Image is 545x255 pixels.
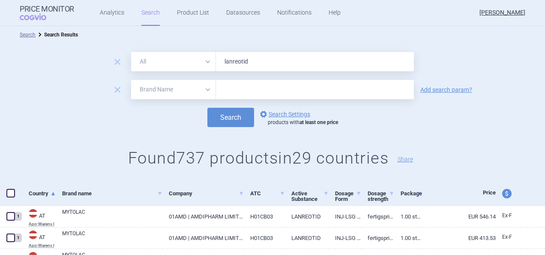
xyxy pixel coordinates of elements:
[44,32,78,38] strong: Search Results
[20,5,74,21] a: Price MonitorCOGVIO
[250,183,285,204] a: ATC
[258,109,310,119] a: Search Settings
[483,189,496,196] span: Price
[420,87,472,93] a: Add search param?
[291,183,329,209] a: Active Substance
[361,206,394,227] a: FERTIGSPRITZE 90MG
[244,206,285,227] a: H01CB03
[29,209,37,218] img: Austria
[207,108,254,127] button: Search
[329,228,361,249] a: INJ-LSG IN EINER
[299,119,338,125] strong: at least one price
[421,228,496,249] a: EUR 413.53
[29,231,37,239] img: Austria
[20,30,36,39] li: Search
[496,231,527,244] a: Ex-F
[361,228,394,249] a: FERTIGSPRITZE 60MG
[20,32,36,38] a: Search
[62,230,162,245] a: MYTOLAC
[14,212,22,221] div: 1
[285,206,329,227] a: LANREOTID
[29,243,56,248] abbr: Apo-Warenv.I — Apothekerverlag Warenverzeichnis. Online database developed by the Österreichische...
[22,230,56,248] a: ATATApo-Warenv.I
[29,183,56,204] a: Country
[20,5,74,13] strong: Price Monitor
[162,206,244,227] a: 01AMD | AMDIPHARM LIMITED
[62,208,162,224] a: MYTOLAC
[401,183,422,204] a: Package
[368,183,394,209] a: Dosage strength
[496,209,527,222] a: Ex-F
[268,119,338,126] div: products with
[329,206,361,227] a: INJ-LSG IN EINER
[335,183,361,209] a: Dosage Form
[36,30,78,39] li: Search Results
[394,206,422,227] a: 1.00 ST | Stück
[162,228,244,249] a: 01AMD | AMDIPHARM LIMITED
[22,208,56,226] a: ATATApo-Warenv.I
[285,228,329,249] a: LANREOTID
[502,212,512,219] span: Ex-factory price
[14,234,22,242] div: 1
[421,206,496,227] a: EUR 546.14
[169,183,244,204] a: Company
[394,228,422,249] a: 1.00 ST | Stück
[29,222,56,226] abbr: Apo-Warenv.I — Apothekerverlag Warenverzeichnis. Online database developed by the Österreichische...
[502,234,512,240] span: Ex-factory price
[244,228,285,249] a: H01CB03
[20,13,58,20] span: COGVIO
[398,156,413,162] button: Share
[62,183,162,204] a: Brand name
